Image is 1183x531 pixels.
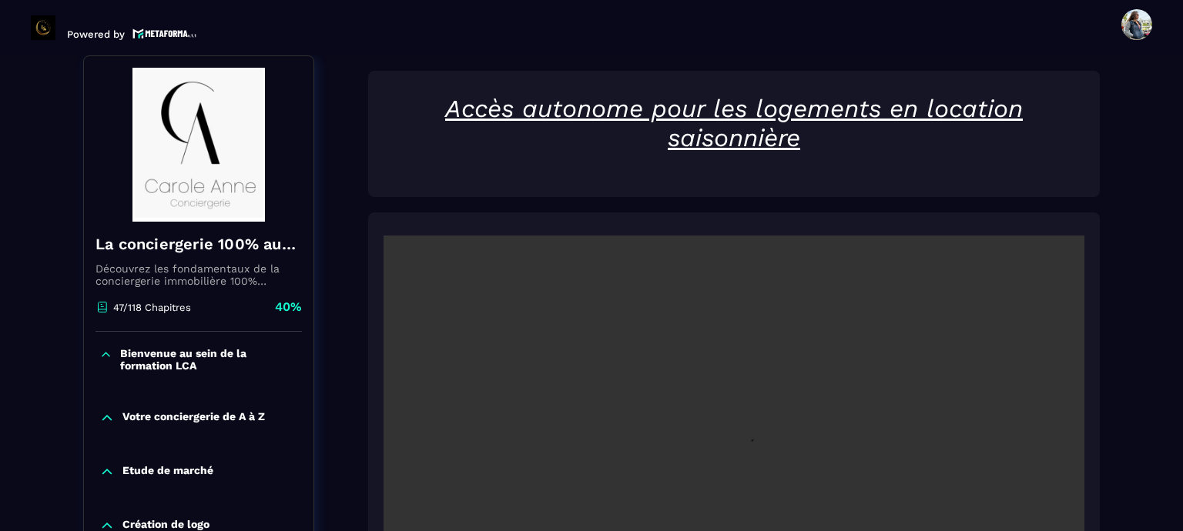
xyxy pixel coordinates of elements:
p: 40% [275,299,302,316]
img: logo [132,27,197,40]
p: Powered by [67,28,125,40]
img: banner [96,68,302,222]
p: Découvrez les fondamentaux de la conciergerie immobilière 100% automatisée. Cette formation est c... [96,262,302,287]
img: logo-branding [31,15,55,40]
u: Accès autonome pour les logements en location saisonnière [445,94,1023,152]
p: Etude de marché [122,464,213,479]
p: Bienvenue au sein de la formation LCA [120,347,298,372]
h4: La conciergerie 100% automatisée [96,233,302,255]
p: Votre conciergerie de A à Z [122,410,265,426]
p: 47/118 Chapitres [113,302,191,313]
